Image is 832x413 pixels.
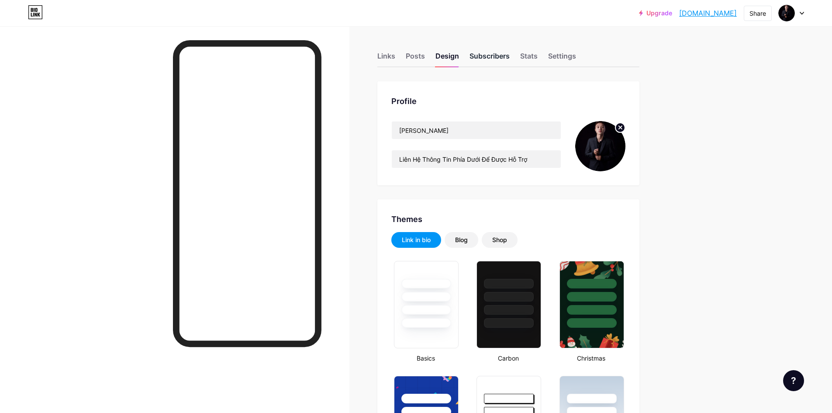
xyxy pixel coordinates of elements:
[406,51,425,66] div: Posts
[391,95,625,107] div: Profile
[679,8,737,18] a: [DOMAIN_NAME]
[548,51,576,66] div: Settings
[392,150,561,168] input: Bio
[455,236,468,244] div: Blog
[402,236,431,244] div: Link in bio
[778,5,795,21] img: tuananh99
[557,354,625,363] div: Christmas
[520,51,538,66] div: Stats
[639,10,672,17] a: Upgrade
[435,51,459,66] div: Design
[575,121,625,171] img: tuananh99
[749,9,766,18] div: Share
[391,354,460,363] div: Basics
[492,236,507,244] div: Shop
[470,51,510,66] div: Subscribers
[392,121,561,139] input: Name
[474,354,542,363] div: Carbon
[377,51,395,66] div: Links
[391,213,625,225] div: Themes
